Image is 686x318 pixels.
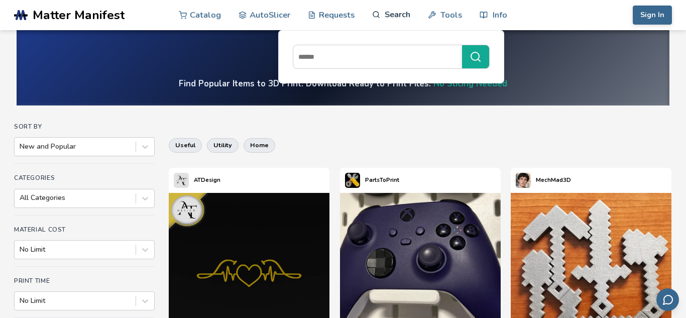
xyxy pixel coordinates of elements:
[14,226,155,233] h4: Material Cost
[244,138,275,152] button: home
[20,297,22,305] input: No Limit
[14,123,155,130] h4: Sort By
[511,168,576,193] a: MechMad3D's profileMechMad3D
[169,138,202,152] button: useful
[633,6,672,25] button: Sign In
[20,143,22,151] input: New and Popular
[365,175,399,185] p: PartsToPrint
[194,175,220,185] p: ATDesign
[179,78,507,89] h4: Find Popular Items to 3D Print. Download Ready to Print Files.
[33,8,125,22] span: Matter Manifest
[656,288,679,311] button: Send feedback via email
[169,168,225,193] a: ATDesign's profileATDesign
[20,246,22,254] input: No Limit
[207,138,239,152] button: utility
[14,174,155,181] h4: Categories
[433,78,507,89] a: No Slicing Needed
[174,173,189,188] img: ATDesign's profile
[20,194,22,202] input: All Categories
[345,173,360,188] img: PartsToPrint's profile
[516,173,531,188] img: MechMad3D's profile
[536,175,571,185] p: MechMad3D
[14,277,155,284] h4: Print Time
[340,168,404,193] a: PartsToPrint's profilePartsToPrint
